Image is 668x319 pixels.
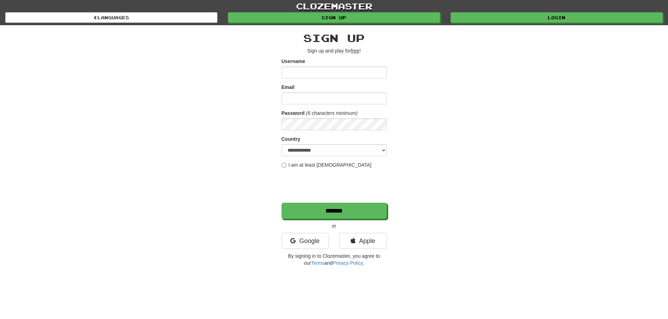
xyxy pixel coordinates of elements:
[282,233,329,249] a: Google
[282,32,387,44] h2: Sign up
[282,47,387,54] p: Sign up and play for !
[282,222,387,229] p: or
[311,260,324,266] a: Terms
[282,172,388,199] iframe: reCAPTCHA
[306,110,358,116] em: (6 characters minimum)
[282,163,286,167] input: I am at least [DEMOGRAPHIC_DATA]
[282,84,295,91] label: Email
[282,161,372,168] label: I am at least [DEMOGRAPHIC_DATA]
[282,58,305,65] label: Username
[451,12,663,23] a: Login
[332,260,363,266] a: Privacy Policy
[339,233,387,249] a: Apple
[282,252,387,266] p: By signing in to Clozemaster, you agree to our and .
[282,110,305,117] label: Password
[228,12,440,23] a: Sign up
[351,48,359,54] u: free
[5,12,217,23] a: Languages
[282,136,301,143] label: Country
